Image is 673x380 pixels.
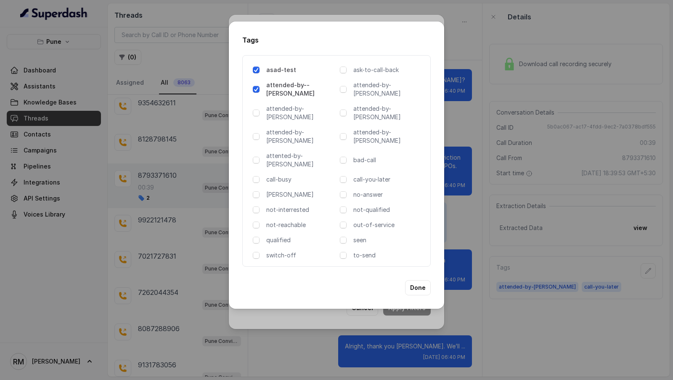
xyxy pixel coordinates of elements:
p: not-interrested [266,206,336,214]
p: not-qualified [353,206,424,214]
p: attended-by-[PERSON_NAME] [353,104,424,121]
p: seen [353,236,424,244]
p: ask-to-call-back [353,66,424,74]
p: attended-by-[PERSON_NAME] [353,81,424,98]
p: call-you-later [353,175,424,184]
p: [PERSON_NAME] [266,190,336,199]
p: to-send [353,251,424,260]
p: attended-by-[PERSON_NAME] [266,104,336,121]
h2: Tags [242,35,431,45]
p: no-answer [353,190,424,199]
p: attended-by-[PERSON_NAME] [266,128,336,145]
p: qualified [266,236,336,244]
button: Done [405,280,431,295]
p: not-reachable [266,221,336,229]
p: attented-by-[PERSON_NAME] [266,152,336,169]
p: asad-test [266,66,333,74]
p: attended-by-[PERSON_NAME] [353,128,424,145]
p: switch-off [266,251,336,260]
p: out-of-service [353,221,424,229]
p: call-busy [266,175,336,184]
p: attended-by--[PERSON_NAME] [266,81,336,98]
p: bad-call [353,156,424,164]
